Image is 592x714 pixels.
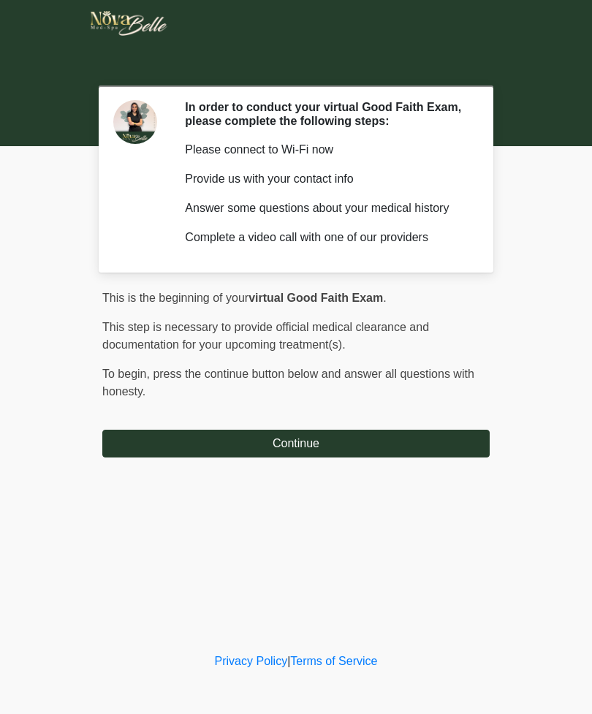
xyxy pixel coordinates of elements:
span: This is the beginning of your [102,292,248,304]
img: Agent Avatar [113,100,157,144]
a: | [287,655,290,667]
button: Continue [102,430,490,457]
a: Privacy Policy [215,655,288,667]
p: Provide us with your contact info [185,170,468,188]
h2: In order to conduct your virtual Good Faith Exam, please complete the following steps: [185,100,468,128]
span: To begin, [102,368,153,380]
p: Please connect to Wi-Fi now [185,141,468,159]
span: press the continue button below and answer all questions with honesty. [102,368,474,398]
p: Answer some questions about your medical history [185,200,468,217]
span: . [383,292,386,304]
img: Novabelle medspa Logo [88,11,170,36]
h1: ‎ ‎ [91,53,501,80]
strong: virtual Good Faith Exam [248,292,383,304]
p: Complete a video call with one of our providers [185,229,468,246]
a: Terms of Service [290,655,377,667]
span: This step is necessary to provide official medical clearance and documentation for your upcoming ... [102,321,429,351]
